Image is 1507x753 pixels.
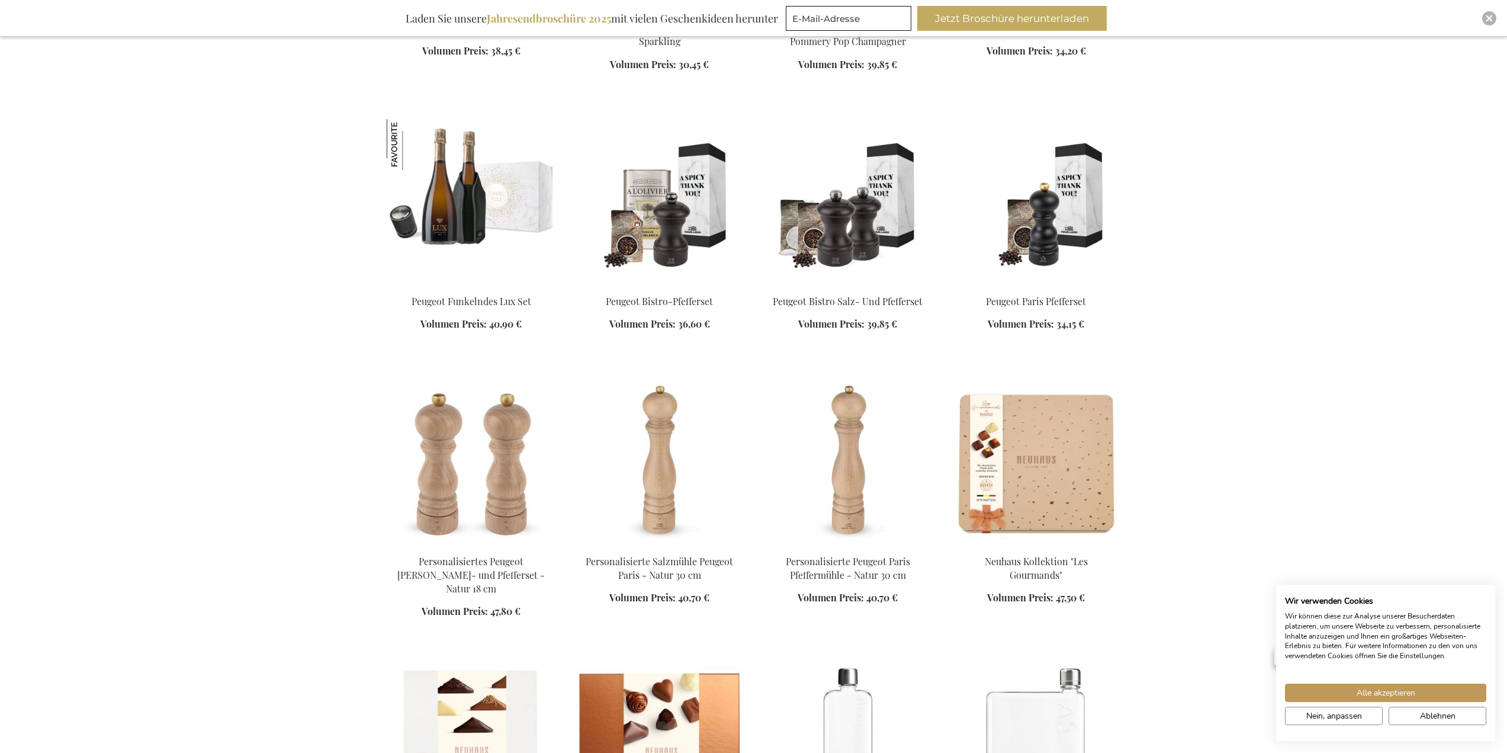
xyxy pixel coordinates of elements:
[952,540,1121,552] a: Neuhaus "Les Gourmands" Collection
[867,58,897,71] span: 39,85 €
[1285,684,1486,702] button: Akzeptieren Sie alle cookies
[420,318,487,330] span: Volumen Preis:
[786,6,915,34] form: marketing offers and promotions
[786,6,911,31] input: E-Mail-Adresse
[786,555,910,581] a: Personalisierte Peugeot Paris Pfeffermühle - Natur 30 cm
[586,555,733,581] a: Personalisierte Salzmühle Peugeot Paris - Natur 30 cm
[952,119,1121,285] img: Peugot Paris Pepper Set
[867,318,897,330] span: 39,85 €
[866,591,898,604] span: 40,70 €
[679,58,709,71] span: 30,45 €
[609,591,676,604] span: Volumen Preis:
[798,58,897,72] a: Volumen Preis: 39,85 €
[985,555,1088,581] a: Neuhaus Kollektion "Les Gourmands"
[798,58,865,71] span: Volumen Preis:
[420,318,522,331] a: Volumen Preis: 40,90 €
[412,295,531,307] a: Peugeot Funkelndes Lux Set
[1055,44,1086,57] span: 34,20 €
[1285,707,1383,725] button: cookie Einstellungen anpassen
[575,280,744,291] a: Peugot Bistro Pepper Set
[1389,707,1486,725] button: Alle verweigern cookies
[1285,596,1486,607] h2: Wir verwenden Cookies
[987,44,1053,57] span: Volumen Preis:
[575,119,744,285] img: Peugot Bistro Pepper Set
[422,44,489,57] span: Volumen Preis:
[798,318,897,331] a: Volumen Preis: 39,85 €
[387,119,556,285] img: EB-PKT-PEUG-CHAM-LUX
[422,605,488,617] span: Volumen Preis:
[1420,710,1455,722] span: Ablehnen
[610,58,676,71] span: Volumen Preis:
[609,318,710,331] a: Volumen Preis: 36,60 €
[773,295,923,307] a: Peugeot Bistro Salz- Und Pfefferset
[917,6,1107,31] button: Jetzt Broschüre herunterladen
[987,44,1086,58] a: Volumen Preis: 34,20 €
[763,280,933,291] a: Peugeot Bistro Salt & Pepper Set
[678,318,710,330] span: 36,60 €
[988,318,1084,331] a: Volumen Preis: 34,15 €
[422,44,520,58] a: Volumen Preis: 38,45 €
[387,280,556,291] a: EB-PKT-PEUG-CHAM-LUX Peugeot Funkelndes Lux Set
[763,379,933,545] img: Peugeot Paris Pepper Mill - Natural 30 cm
[491,44,520,57] span: 38,45 €
[678,591,709,604] span: 40,70 €
[387,540,556,552] a: Peugeot Paris Salt & Pepper Set - Natural 18 cm
[490,605,520,617] span: 47,80 €
[609,591,709,605] a: Volumen Preis: 40,70 €
[1482,11,1496,25] div: Close
[988,318,1054,330] span: Volumen Preis:
[387,379,556,545] img: Peugeot Paris Salt & Pepper Set - Natural 18 cm
[763,119,933,285] img: Peugeot Bistro Salt & Pepper Set
[798,591,898,605] a: Volumen Preis: 40,70 €
[1285,611,1486,661] p: Wir können diese zur Analyse unserer Besucherdaten platzieren, um unsere Webseite zu verbessern, ...
[422,605,520,619] a: Volumen Preis: 47,80 €
[952,379,1121,545] img: Neuhaus "Les Gourmands" Collection
[1306,710,1362,722] span: Nein, anpassen
[798,591,864,604] span: Volumen Preis:
[987,591,1053,604] span: Volumen Preis:
[1056,318,1084,330] span: 34,15 €
[610,58,709,72] a: Volumen Preis: 30,45 €
[1056,591,1085,604] span: 47,50 €
[489,318,522,330] span: 40,90 €
[609,318,676,330] span: Volumen Preis:
[575,540,744,552] a: Personalised Peugeot Paris Salt Mill - Natural 30 cm
[1486,15,1493,22] img: Close
[387,119,438,170] img: Peugeot Funkelndes Lux Set
[606,295,713,307] a: Peugeot Bistro-Pfefferset
[986,295,1086,307] a: Peugeot Paris Pfefferset
[487,11,611,25] b: Jahresendbroschüre 2025
[798,318,865,330] span: Volumen Preis:
[952,280,1121,291] a: Peugot Paris Pepper Set
[400,6,783,31] div: Laden Sie unsere mit vielen Geschenkideen herunter
[575,379,744,545] img: Personalised Peugeot Paris Salt Mill - Natural 30 cm
[1357,687,1415,699] span: Alle akzeptieren
[987,591,1085,605] a: Volumen Preis: 47,50 €
[397,555,545,595] a: Personalisiertes Peugeot [PERSON_NAME]- und Pfefferset - Natur 18 cm
[763,540,933,552] a: Peugeot Paris Pepper Mill - Natural 30 cm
